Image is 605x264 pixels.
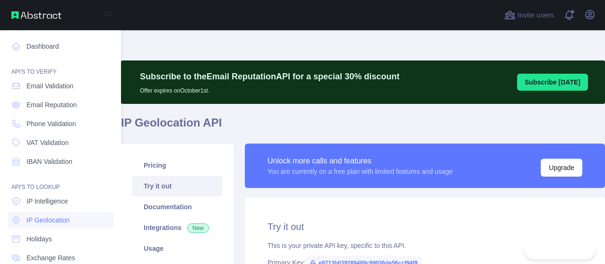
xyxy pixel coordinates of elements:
a: Email Validation [8,77,113,94]
span: IP Geolocation [26,215,70,225]
p: Subscribe to the Email Reputation API for a special 30 % discount [140,70,399,83]
span: Email Validation [26,81,73,91]
button: Upgrade [541,159,582,177]
span: Exchange Rates [26,253,75,263]
img: Abstract API [11,11,61,19]
span: New [187,223,209,233]
a: Usage [132,238,222,259]
a: Documentation [132,196,222,217]
p: Offer expires on October 1st. [140,83,399,94]
div: API'S TO LOOKUP [8,172,113,191]
a: Integrations New [132,217,222,238]
a: Phone Validation [8,115,113,132]
a: IP Geolocation [8,212,113,229]
span: Email Reputation [26,100,77,110]
iframe: Toggle Customer Support [524,239,596,259]
a: Holidays [8,230,113,247]
a: Pricing [132,155,222,176]
h1: IP Geolocation API [121,115,605,138]
span: IP Intelligence [26,196,68,206]
span: Phone Validation [26,119,76,128]
div: API'S TO VERIFY [8,57,113,76]
span: Holidays [26,234,52,244]
a: IP Intelligence [8,193,113,210]
div: You are currently on a free plan with limited features and usage [268,167,453,176]
span: Invite users [518,10,554,21]
a: IBAN Validation [8,153,113,170]
button: Invite users [502,8,556,23]
a: Try it out [132,176,222,196]
div: This is your private API key, specific to this API. [268,241,582,250]
span: VAT Validation [26,138,69,147]
a: Email Reputation [8,96,113,113]
div: Unlock more calls and features [268,155,453,167]
h2: Try it out [268,220,582,233]
span: IBAN Validation [26,157,72,166]
a: Dashboard [8,38,113,55]
a: VAT Validation [8,134,113,151]
button: Subscribe [DATE] [517,74,588,91]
